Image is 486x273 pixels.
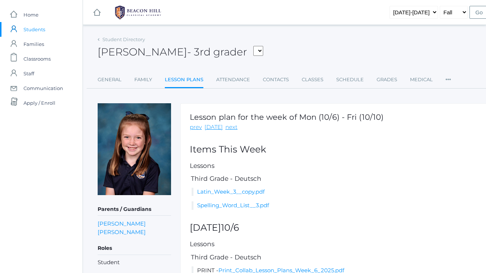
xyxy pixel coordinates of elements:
[225,123,237,132] a: next
[410,72,433,87] a: Medical
[98,203,171,216] h5: Parents / Guardians
[23,96,55,110] span: Apply / Enroll
[165,72,203,88] a: Lesson Plans
[23,37,44,51] span: Families
[23,51,51,66] span: Classrooms
[197,188,265,195] a: Latin_Week_3__copy.pdf
[102,36,145,42] a: Student Directory
[216,72,250,87] a: Attendance
[377,72,397,87] a: Grades
[98,219,146,228] a: [PERSON_NAME]
[302,72,323,87] a: Classes
[336,72,364,87] a: Schedule
[98,103,171,195] img: Fiona Watters
[190,113,384,121] h1: Lesson plan for the week of Mon (10/6) - Fri (10/10)
[187,46,247,58] span: - 3rd grader
[221,222,239,233] span: 10/6
[98,242,171,255] h5: Roles
[134,72,152,87] a: Family
[98,258,171,267] li: Student
[190,123,202,132] a: prev
[23,66,34,81] span: Staff
[98,72,121,87] a: General
[23,22,45,37] span: Students
[98,46,263,58] h2: [PERSON_NAME]
[110,3,166,22] img: 1_BHCALogos-05.png
[263,72,289,87] a: Contacts
[98,228,146,236] a: [PERSON_NAME]
[23,81,63,96] span: Communication
[23,7,39,22] span: Home
[204,123,223,132] a: [DATE]
[197,202,269,209] a: Spelling_Word_List__3.pdf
